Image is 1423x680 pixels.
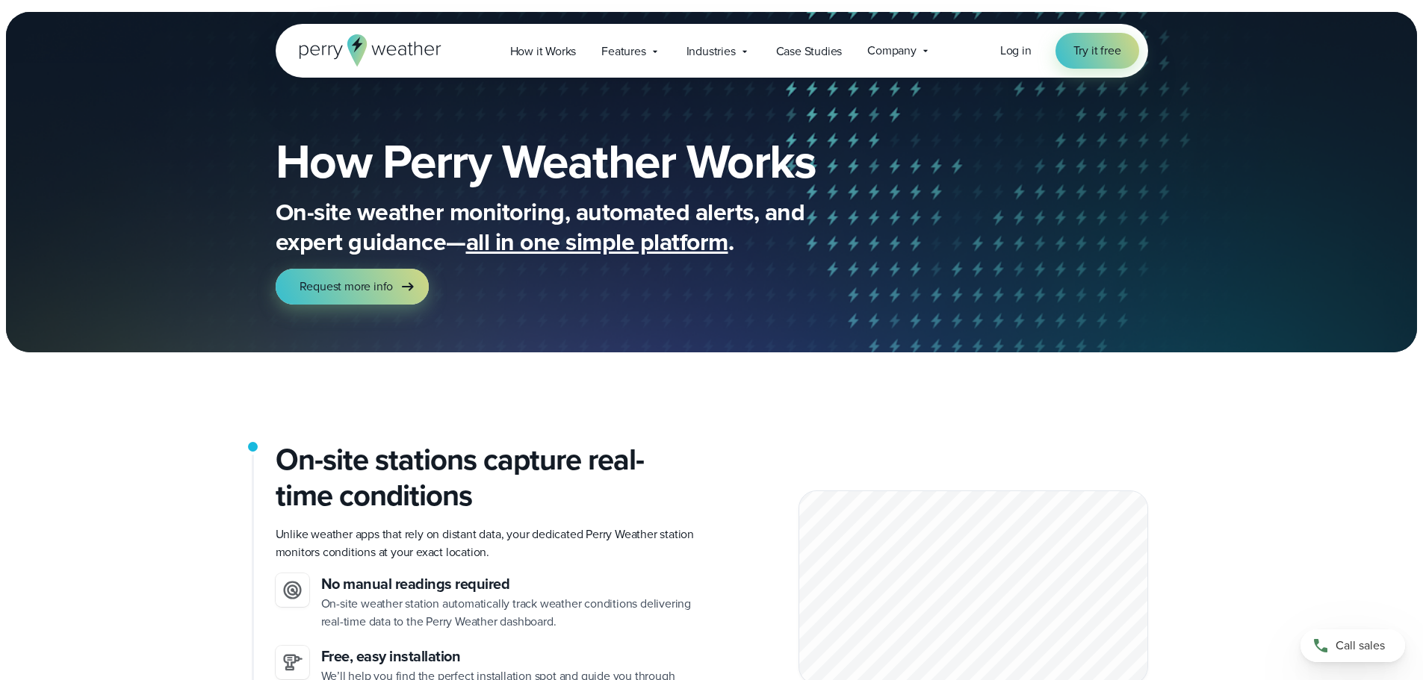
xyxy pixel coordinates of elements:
[1300,629,1405,662] a: Call sales
[276,197,873,257] p: On-site weather monitoring, automated alerts, and expert guidance— .
[276,137,924,185] h1: How Perry Weather Works
[1055,33,1139,69] a: Try it free
[867,42,917,60] span: Company
[776,43,843,60] span: Case Studies
[276,442,700,514] h2: On-site stations capture real-time conditions
[686,43,736,60] span: Industries
[276,269,430,305] a: Request more info
[1000,42,1032,59] span: Log in
[510,43,577,60] span: How it Works
[497,36,589,66] a: How it Works
[601,43,645,60] span: Features
[300,278,394,296] span: Request more info
[763,36,855,66] a: Case Studies
[321,595,700,631] p: On-site weather station automatically track weather conditions delivering real-time data to the P...
[321,646,700,667] h3: Free, easy installation
[1336,637,1385,655] span: Call sales
[1000,42,1032,60] a: Log in
[276,525,700,561] p: Unlike weather apps that rely on distant data, your dedicated Perry Weather station monitors cond...
[466,224,728,260] span: all in one simple platform
[1073,42,1121,60] span: Try it free
[321,573,700,595] h3: No manual readings required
